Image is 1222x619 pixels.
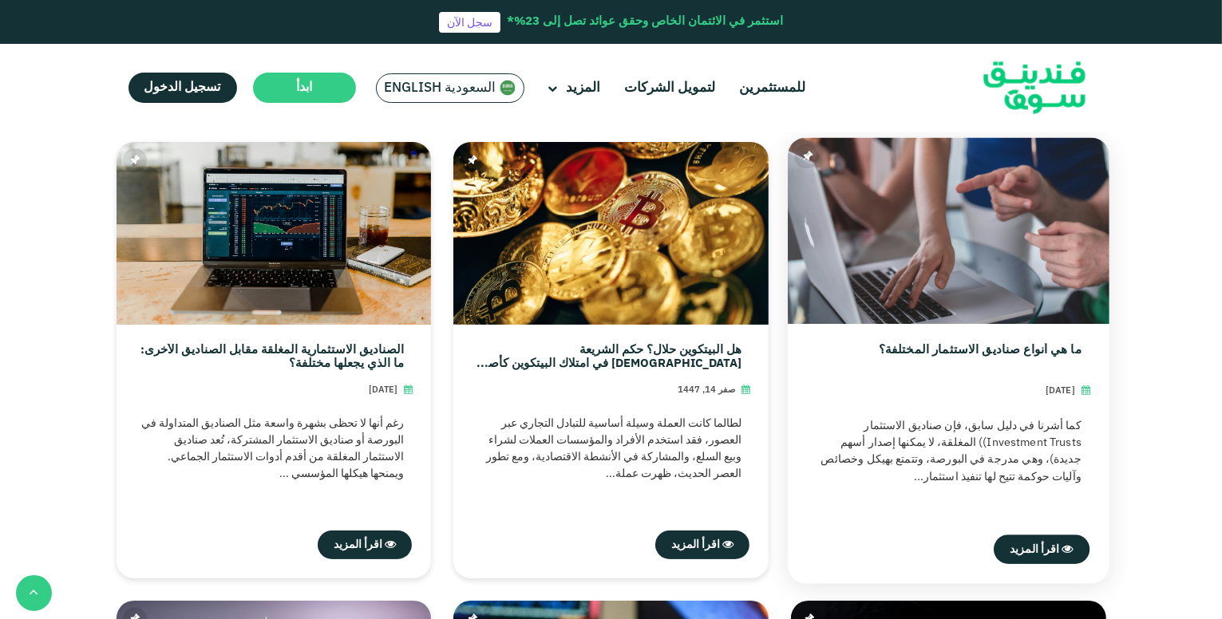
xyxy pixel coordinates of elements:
[296,81,312,93] span: ابدأ
[136,416,413,495] div: رغم أنها لا تحظى بشهرة واسعة مثل الصناديق المتداولة في البورصة أو صناديق الاستثمار المشتركة، تُعد...
[788,137,1109,323] img: ما هي أنواع صناديق الاستثمار المختلفة؟
[500,80,516,96] img: SA Flag
[385,79,496,97] span: السعودية English
[655,530,749,559] a: اقرأ المزيد
[473,344,742,372] a: هل البيتكوين حلال؟ حكم الشريعة [DEMOGRAPHIC_DATA] في امتلاك البيتكوين كأصل رقمي
[334,539,382,550] span: اقرأ المزيد
[879,343,1082,372] a: ما هي أنواع صناديق الاستثمار المختلفة؟
[318,530,412,559] a: اقرأ المزيد
[678,386,735,394] span: صفر 14, 1447
[994,534,1090,564] a: اقرأ المزيد
[956,48,1113,128] img: Logo
[453,142,769,325] img: هل البيتكوين حلال؟
[473,416,749,495] div: لطالما كانت العملة وسيلة أساسية للتبادل التجاري عبر العصور، فقد استخدم الأفراد والمؤسسات العملات ...
[16,575,52,611] button: back
[439,12,500,33] a: سجل الآن
[507,13,783,31] div: استثمر في الائتمان الخاص وحقق عوائد تصل إلى 23%*
[144,81,221,93] span: تسجيل الدخول
[369,386,397,394] span: [DATE]
[117,142,432,325] img: الصناديق الاستثمارية المغلقة مقابل الصناديق الأخرى
[807,417,1090,499] div: كما أشرنا في دليل سابق، فإن صناديق الاستثمار Investment Trusts)) المغلقة، لا يمكنها إصدار أسهم جد...
[621,75,720,101] a: لتمويل الشركات
[736,75,810,101] a: للمستثمرين
[671,539,720,550] span: اقرأ المزيد
[1010,543,1059,554] span: اقرأ المزيد
[567,81,601,95] span: المزيد
[129,73,237,103] a: تسجيل الدخول
[1046,386,1075,394] span: [DATE]
[136,344,405,372] a: الصناديق الاستثمارية المغلقة مقابل الصناديق الأخرى: ما الذي يجعلها مختلفة؟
